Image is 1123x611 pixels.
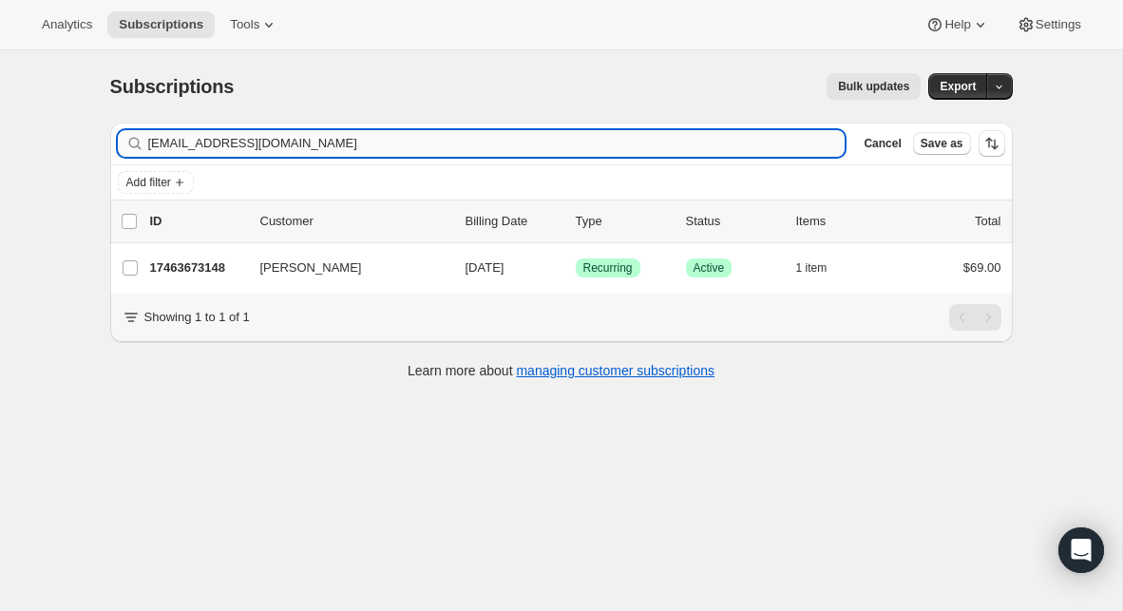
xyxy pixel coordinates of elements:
button: Tools [219,11,290,38]
a: managing customer subscriptions [516,363,714,378]
div: 17463673148[PERSON_NAME][DATE]SuccessRecurringSuccessActive1 item$69.00 [150,255,1001,281]
div: IDCustomerBilling DateTypeStatusItemsTotal [150,212,1001,231]
span: Tools [230,17,259,32]
span: [PERSON_NAME] [260,258,362,277]
p: Status [686,212,781,231]
div: Items [796,212,891,231]
p: Showing 1 to 1 of 1 [144,308,250,327]
p: Billing Date [466,212,561,231]
span: Recurring [583,260,633,276]
span: [DATE] [466,260,504,275]
button: 1 item [796,255,848,281]
div: Open Intercom Messenger [1058,527,1104,573]
span: Subscriptions [119,17,203,32]
span: Export [940,79,976,94]
span: Analytics [42,17,92,32]
button: Add filter [118,171,194,194]
span: Add filter [126,175,171,190]
button: Sort the results [979,130,1005,157]
input: Filter subscribers [148,130,846,157]
p: ID [150,212,245,231]
span: Save as [921,136,963,151]
p: Total [975,212,1000,231]
button: Settings [1005,11,1093,38]
p: Customer [260,212,450,231]
span: $69.00 [963,260,1001,275]
div: Type [576,212,671,231]
span: 1 item [796,260,828,276]
button: Export [928,73,987,100]
button: Cancel [856,132,908,155]
button: Help [914,11,1000,38]
span: Cancel [864,136,901,151]
span: Help [944,17,970,32]
nav: Pagination [949,304,1001,331]
button: Save as [913,132,971,155]
button: Subscriptions [107,11,215,38]
p: 17463673148 [150,258,245,277]
button: [PERSON_NAME] [249,253,439,283]
span: Active [694,260,725,276]
span: Settings [1036,17,1081,32]
span: Bulk updates [838,79,909,94]
button: Analytics [30,11,104,38]
button: Bulk updates [827,73,921,100]
span: Subscriptions [110,76,235,97]
p: Learn more about [408,361,714,380]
